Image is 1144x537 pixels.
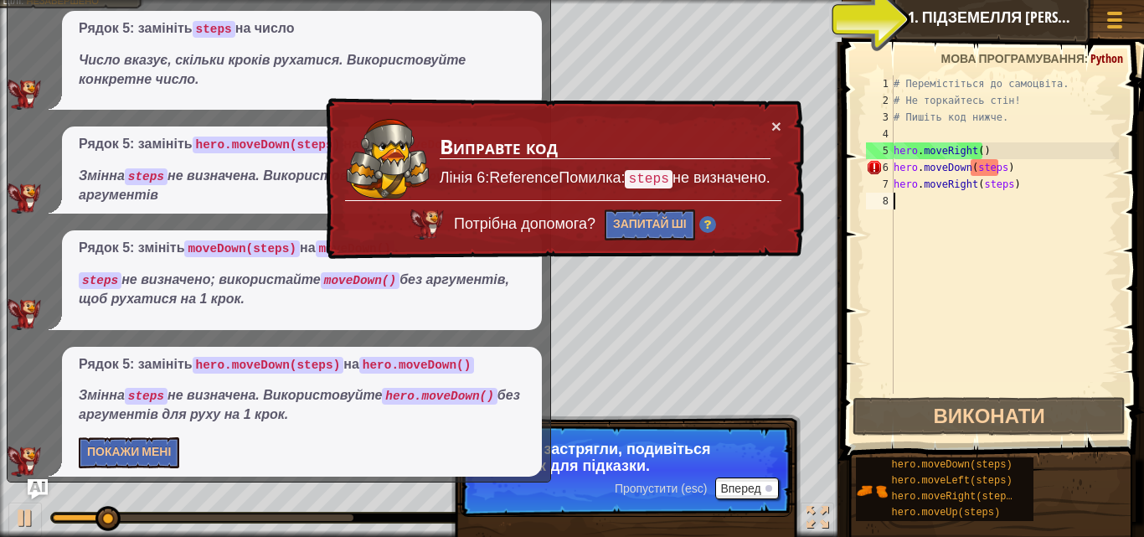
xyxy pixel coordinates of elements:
span: hero.moveUp(steps) [892,507,1001,519]
img: AI [8,80,41,110]
code: steps [125,168,167,185]
img: portrait.png [856,475,888,507]
span: hero.moveDown(steps) [892,459,1013,471]
div: 7 [866,176,894,193]
code: hero.moveDown(steps) [193,357,344,374]
p: Рядок 5: замініть на [79,135,525,154]
button: Повноекранний режим [801,503,834,537]
h3: Виправте код [440,136,770,159]
img: AI [8,447,41,477]
div: 5 [866,142,894,159]
code: steps [79,272,121,289]
code: hero.moveDown() [382,388,497,405]
img: duck_senick.png [346,118,430,199]
button: Ask AI [906,3,951,34]
img: AI [8,299,41,329]
div: 8 [866,193,894,209]
code: moveDown() [321,272,399,289]
button: Вперед [715,478,778,499]
button: Ctrl + P: Play [8,503,42,537]
span: Мова програмування [940,50,1085,66]
img: AI [8,183,41,214]
img: Hint [699,216,716,233]
span: Потрібна допомога? [454,215,600,232]
span: Ask AI [915,9,943,25]
span: : [1085,50,1090,66]
p: Лінія 6:ReferenceПомилка: не визначено. [440,168,770,189]
img: AI [410,209,444,240]
code: steps [193,21,235,38]
span: Python [1090,50,1123,66]
em: не визначено; використайте без аргументів, щоб рухатися на 1 крок. [79,272,509,306]
div: 3 [866,109,894,126]
em: Змінна не визначена. Використовуйте без аргументів для руху на 1 крок. [79,388,520,421]
code: steps [125,388,167,405]
p: Рядок 5: змініть на . [79,239,525,258]
div: 2 [866,92,894,109]
code: hero.moveDown(steps) [193,137,344,153]
button: Запитай ШІ [605,209,695,240]
button: Показати меню гри [1094,3,1136,43]
em: Число вказує, скільки кроків рухатися. Використовуйте конкретне число. [79,53,466,86]
span: НАТЯКИ (Підказки) [960,9,1077,25]
p: Рядок 5: замініть на [79,355,525,374]
button: × [771,117,781,135]
span: hero.moveRight(steps) [892,491,1018,503]
p: Рядок 5: замініть на число [79,19,525,39]
code: moveDown() [316,240,394,257]
code: moveDown(steps) [184,240,300,257]
div: 4 [866,126,894,142]
p: Якщо ви застрягли, подивіться Довідник для підказки. [477,441,775,474]
div: 6 [866,159,894,176]
div: 1 [866,75,894,92]
span: Пропустити (esc) [615,482,708,495]
code: steps [625,170,672,188]
button: Ask AI [28,479,48,499]
button: Виконати [853,397,1126,436]
em: Змінна не визначена. Використовуйте без аргументів [79,168,520,202]
span: hero.moveLeft(steps) [892,475,1013,487]
code: hero.moveDown() [359,357,475,374]
button: Покажи мені [79,437,179,468]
